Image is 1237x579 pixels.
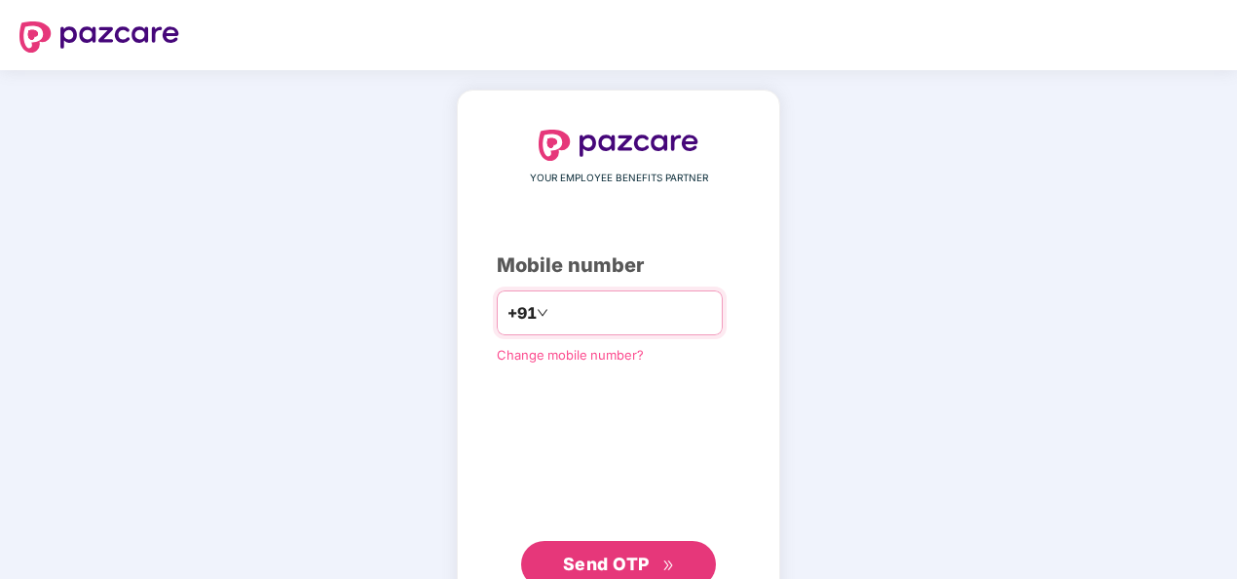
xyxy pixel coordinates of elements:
span: YOUR EMPLOYEE BENEFITS PARTNER [530,171,708,186]
img: logo [539,130,698,161]
span: +91 [507,301,537,326]
span: Send OTP [563,554,650,574]
a: Change mobile number? [497,347,644,363]
img: logo [19,21,179,53]
span: double-right [662,560,675,572]
div: Mobile number [497,251,740,281]
span: down [537,307,548,319]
